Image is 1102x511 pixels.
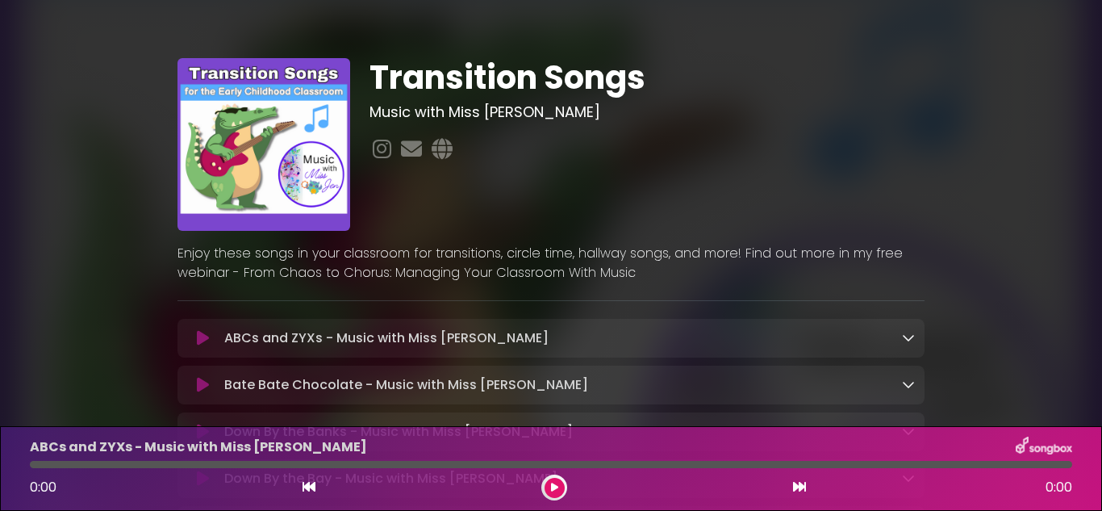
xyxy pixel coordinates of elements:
p: ABCs and ZYXs - Music with Miss [PERSON_NAME] [224,329,549,348]
p: ABCs and ZYXs - Music with Miss [PERSON_NAME] [30,438,367,457]
h3: Music with Miss [PERSON_NAME] [369,103,925,121]
img: EaESSXJBROmbour5CKIm [177,58,350,231]
span: 0:00 [30,478,56,496]
p: Bate Bate Chocolate - Music with Miss [PERSON_NAME] [224,375,588,395]
p: Enjoy these songs in your classroom for transitions, circle time, hallway songs, and more! Find o... [177,244,925,283]
p: Down By the Banks - Music with Miss [PERSON_NAME] [224,422,573,442]
h1: Transition Songs [369,58,925,97]
span: 0:00 [1046,478,1072,497]
img: songbox-logo-white.png [1016,437,1072,458]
